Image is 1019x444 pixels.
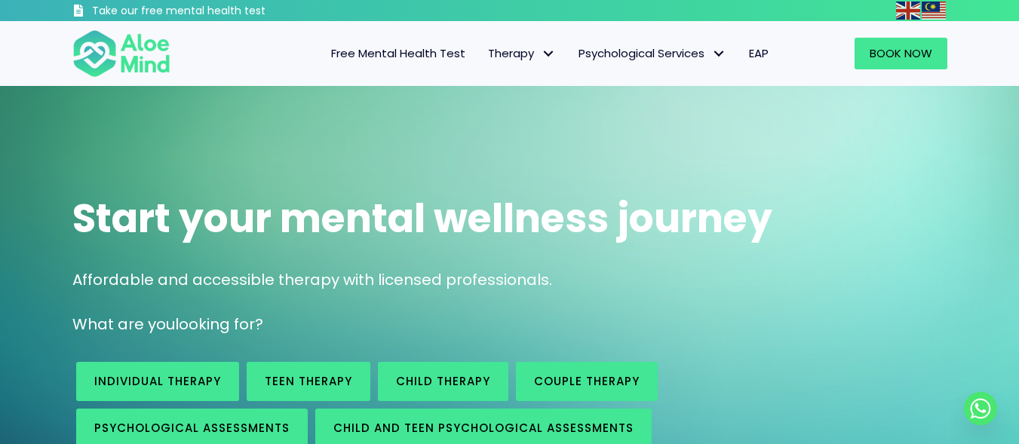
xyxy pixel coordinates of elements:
span: Psychological Services [579,45,726,61]
a: Child Therapy [378,362,508,401]
span: What are you [72,314,175,335]
a: Malay [922,2,947,19]
a: EAP [738,38,780,69]
span: Therapy: submenu [538,43,560,65]
span: Psychological Services: submenu [708,43,730,65]
span: Start your mental wellness journey [72,191,772,246]
a: TherapyTherapy: submenu [477,38,567,69]
img: ms [922,2,946,20]
span: Free Mental Health Test [331,45,465,61]
span: Individual therapy [94,373,221,389]
span: EAP [749,45,769,61]
img: Aloe mind Logo [72,29,170,78]
a: Whatsapp [964,392,997,425]
h3: Take our free mental health test [92,4,346,19]
span: looking for? [175,314,263,335]
span: Couple therapy [534,373,640,389]
span: Child Therapy [396,373,490,389]
span: Child and Teen Psychological assessments [333,420,634,436]
img: en [896,2,920,20]
nav: Menu [190,38,780,69]
a: Take our free mental health test [72,4,346,21]
span: Therapy [488,45,556,61]
a: Couple therapy [516,362,658,401]
span: Psychological assessments [94,420,290,436]
span: Book Now [870,45,932,61]
span: Teen Therapy [265,373,352,389]
a: Book Now [855,38,947,69]
a: Psychological ServicesPsychological Services: submenu [567,38,738,69]
a: Free Mental Health Test [320,38,477,69]
a: Teen Therapy [247,362,370,401]
a: Individual therapy [76,362,239,401]
p: Affordable and accessible therapy with licensed professionals. [72,269,947,291]
a: English [896,2,922,19]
